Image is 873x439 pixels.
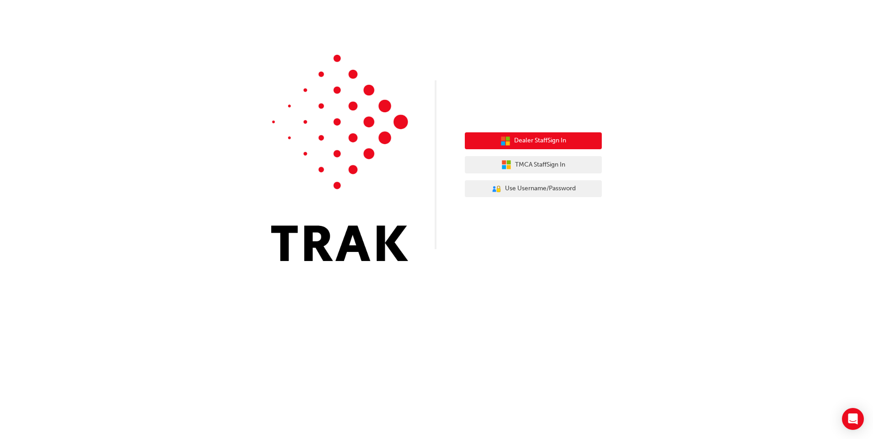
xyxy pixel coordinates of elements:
[505,183,576,194] span: Use Username/Password
[842,408,864,430] div: Open Intercom Messenger
[514,136,566,146] span: Dealer Staff Sign In
[465,132,602,150] button: Dealer StaffSign In
[271,55,408,261] img: Trak
[465,180,602,198] button: Use Username/Password
[515,160,565,170] span: TMCA Staff Sign In
[465,156,602,173] button: TMCA StaffSign In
